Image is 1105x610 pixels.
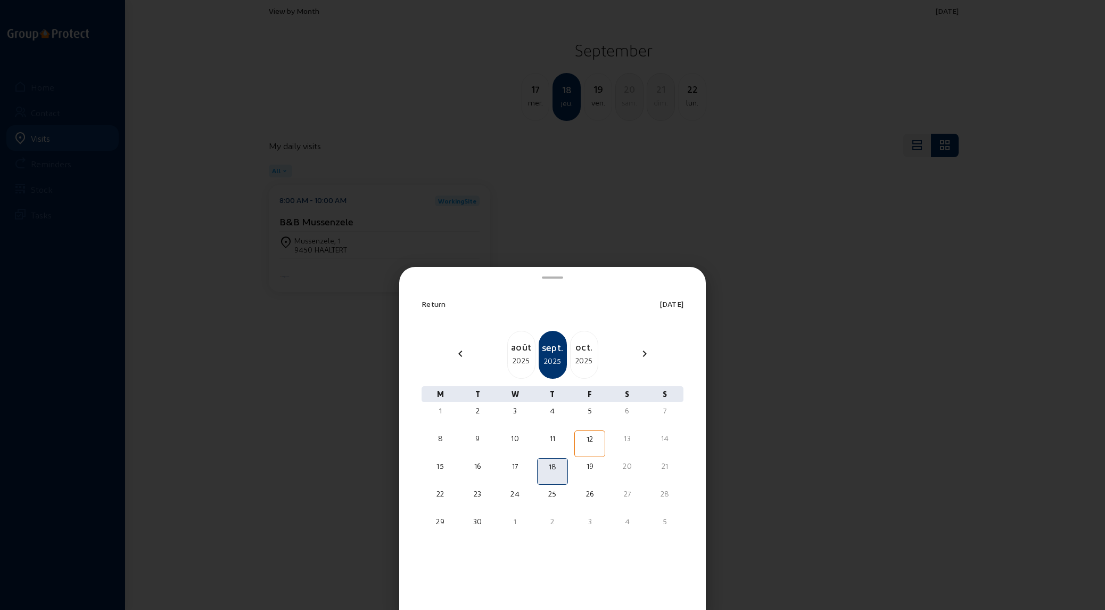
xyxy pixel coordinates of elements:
[613,516,641,527] div: 4
[534,386,571,402] div: T
[650,461,679,471] div: 21
[571,386,608,402] div: F
[538,433,567,444] div: 11
[646,386,683,402] div: S
[463,461,492,471] div: 16
[650,433,679,444] div: 14
[426,516,455,527] div: 29
[454,347,467,360] mat-icon: chevron_left
[426,433,455,444] div: 8
[508,354,535,367] div: 2025
[501,516,530,527] div: 1
[575,516,604,527] div: 3
[426,489,455,499] div: 22
[501,489,530,499] div: 24
[501,461,530,471] div: 17
[576,434,604,444] div: 12
[613,489,641,499] div: 27
[540,340,566,355] div: sept.
[463,405,492,416] div: 2
[538,489,567,499] div: 25
[571,339,598,354] div: oct.
[538,405,567,416] div: 4
[539,461,566,472] div: 18
[650,516,679,527] div: 5
[540,355,566,368] div: 2025
[650,489,679,499] div: 28
[422,299,446,308] span: Return
[613,405,641,416] div: 6
[497,386,534,402] div: W
[463,516,492,527] div: 30
[426,405,455,416] div: 1
[575,489,604,499] div: 26
[422,386,459,402] div: M
[575,405,604,416] div: 5
[638,347,651,360] mat-icon: chevron_right
[538,516,567,527] div: 2
[650,405,679,416] div: 7
[463,489,492,499] div: 23
[426,461,455,471] div: 15
[608,386,646,402] div: S
[613,433,641,444] div: 13
[575,461,604,471] div: 19
[508,339,535,354] div: août
[571,354,598,367] div: 2025
[660,299,684,308] span: [DATE]
[463,433,492,444] div: 9
[501,405,530,416] div: 3
[459,386,496,402] div: T
[501,433,530,444] div: 10
[613,461,641,471] div: 20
